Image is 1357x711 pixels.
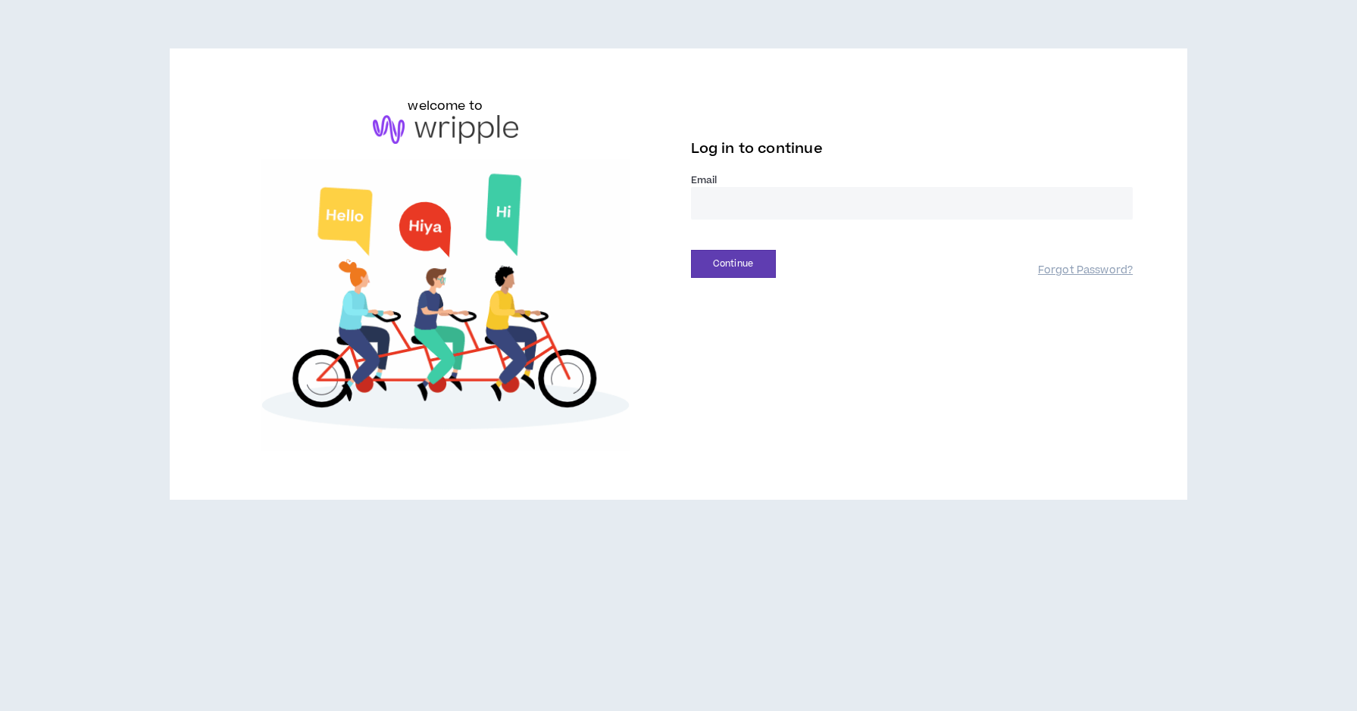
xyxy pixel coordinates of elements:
label: Email [691,173,1133,187]
a: Forgot Password? [1038,264,1133,278]
span: Log in to continue [691,139,823,158]
h6: welcome to [408,97,483,115]
img: Welcome to Wripple [224,159,667,451]
img: logo-brand.png [373,115,518,144]
button: Continue [691,250,776,278]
